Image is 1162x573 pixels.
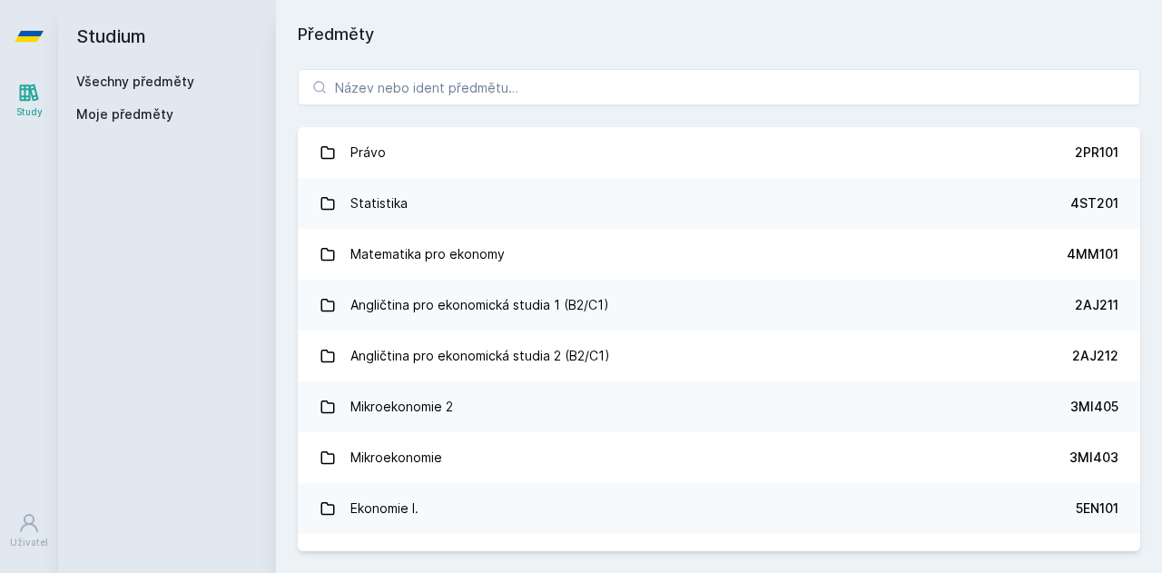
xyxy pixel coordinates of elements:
div: Study [16,105,43,119]
div: Uživatel [10,536,48,549]
a: Všechny předměty [76,74,194,89]
h1: Předměty [298,22,1140,47]
div: Mikroekonomie [350,440,442,476]
a: Mikroekonomie 3MI403 [298,432,1140,483]
div: 2AJ111 [1078,550,1118,568]
div: 2AJ211 [1075,296,1118,314]
span: Moje předměty [76,105,173,123]
a: Matematika pro ekonomy 4MM101 [298,229,1140,280]
div: Angličtina pro ekonomická studia 1 (B2/C1) [350,287,609,323]
a: Angličtina pro ekonomická studia 1 (B2/C1) 2AJ211 [298,280,1140,331]
div: Právo [350,134,386,171]
div: 3MI403 [1069,449,1118,467]
input: Název nebo ident předmětu… [298,69,1140,105]
div: Ekonomie I. [350,490,419,527]
a: Mikroekonomie 2 3MI405 [298,381,1140,432]
div: 2AJ212 [1072,347,1118,365]
div: 4MM101 [1067,245,1118,263]
a: Study [4,73,54,128]
div: 4ST201 [1070,194,1118,212]
a: Právo 2PR101 [298,127,1140,178]
a: Statistika 4ST201 [298,178,1140,229]
div: 3MI405 [1070,398,1118,416]
div: Matematika pro ekonomy [350,236,505,272]
a: Angličtina pro ekonomická studia 2 (B2/C1) 2AJ212 [298,331,1140,381]
div: 5EN101 [1076,499,1118,518]
div: Statistika [350,185,408,222]
div: Angličtina pro ekonomická studia 2 (B2/C1) [350,338,610,374]
a: Uživatel [4,503,54,558]
a: Ekonomie I. 5EN101 [298,483,1140,534]
div: Mikroekonomie 2 [350,389,453,425]
div: 2PR101 [1075,143,1118,162]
